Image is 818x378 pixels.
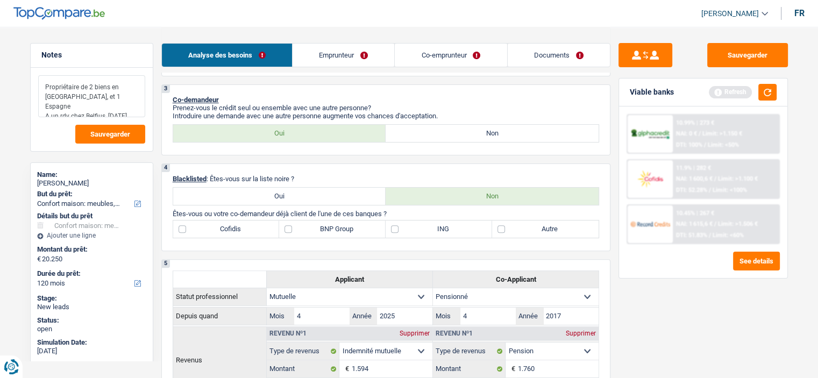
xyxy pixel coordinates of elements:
label: Année [516,308,543,325]
div: 11.9% | 282 € [676,165,711,172]
span: / [699,130,701,137]
div: Name: [37,170,146,179]
label: Oui [173,188,386,205]
a: Documents [508,44,610,67]
span: € [506,360,517,377]
span: / [714,175,716,182]
div: fr [794,8,805,18]
a: [PERSON_NAME] [693,5,768,23]
span: [PERSON_NAME] [701,9,759,18]
div: open [37,325,146,333]
p: Prenez-vous le crédit seul ou ensemble avec une autre personne? [173,104,599,112]
div: 3 [162,85,170,93]
label: Mois [267,308,294,325]
div: Stage: [37,294,146,303]
div: Supprimer [563,330,599,337]
label: Autre [492,220,599,238]
label: Type de revenus [433,343,506,360]
div: Simulation Date: [37,338,146,347]
span: DTI: 51.83% [676,232,707,239]
span: € [339,360,351,377]
div: [PERSON_NAME] [37,179,146,188]
div: New leads [37,303,146,311]
input: MM [294,308,350,325]
span: Limit: >1.506 € [718,220,758,227]
span: Co-demandeur [173,96,219,104]
input: AAAA [377,308,432,325]
img: Cofidis [630,169,670,189]
span: € [37,255,41,263]
div: Revenu nº1 [267,330,309,337]
label: Cofidis [173,220,280,238]
div: Revenu nº1 [433,330,475,337]
div: Refresh [709,86,752,98]
img: TopCompare Logo [13,7,105,20]
span: Limit: >1.100 € [718,175,758,182]
span: Limit: <60% [713,232,744,239]
span: / [709,187,711,194]
span: DTI: 100% [676,141,702,148]
label: Type de revenus [267,343,339,360]
div: [DATE] [37,347,146,355]
th: Statut professionnel [173,288,266,305]
label: Montant [267,360,339,377]
span: Sauvegarder [90,131,130,138]
span: Limit: <50% [708,141,739,148]
label: ING [386,220,492,238]
span: / [714,220,716,227]
label: Non [386,188,599,205]
label: BNP Group [279,220,386,238]
p: Introduire une demande avec une autre personne augmente vos chances d'acceptation. [173,112,599,120]
div: Viable banks [630,88,674,97]
div: Détails but du prêt [37,212,146,220]
div: Status: [37,316,146,325]
span: / [704,141,706,148]
label: Année [350,308,377,325]
label: But du prêt: [37,190,144,198]
span: NAI: 0 € [676,130,697,137]
label: Mois [433,308,460,325]
label: Montant [433,360,506,377]
div: Ajouter une ligne [37,232,146,239]
span: / [709,232,711,239]
p: Êtes-vous ou votre co-demandeur déjà client de l'une de ces banques ? [173,210,599,218]
label: Durée du prêt: [37,269,144,278]
button: Sauvegarder [75,125,145,144]
a: Co-emprunteur [395,44,507,67]
div: 5 [162,260,170,268]
p: : Êtes-vous sur la liste noire ? [173,175,599,183]
div: 10.99% | 273 € [676,119,714,126]
span: Limit: >1.150 € [702,130,742,137]
label: Montant du prêt: [37,245,144,254]
h5: Notes [41,51,142,60]
img: AlphaCredit [630,128,670,140]
div: Supprimer [397,330,432,337]
a: Analyse des besoins [162,44,292,67]
div: 10.45% | 267 € [676,210,714,217]
th: Co-Applicant [432,270,599,288]
div: 4 [162,164,170,172]
button: Sauvegarder [707,43,788,67]
button: See details [733,252,780,270]
span: NAI: 1 615,6 € [676,220,713,227]
label: Non [386,125,599,142]
span: NAI: 1 600,6 € [676,175,713,182]
input: MM [460,308,516,325]
th: Applicant [266,270,432,288]
input: AAAA [543,308,599,325]
span: DTI: 52.28% [676,187,707,194]
img: Record Credits [630,214,670,234]
a: Emprunteur [293,44,394,67]
label: Oui [173,125,386,142]
span: Blacklisted [173,175,207,183]
th: Depuis quand [173,307,266,325]
span: Limit: <100% [713,187,747,194]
